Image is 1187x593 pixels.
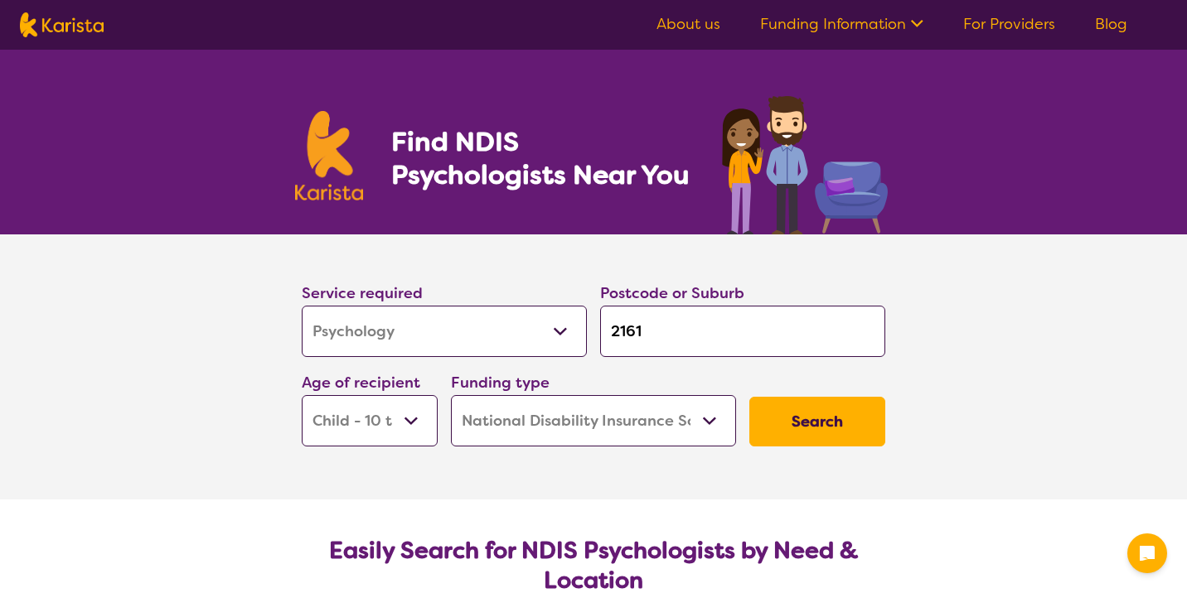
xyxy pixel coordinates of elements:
[963,14,1055,34] a: For Providers
[1095,14,1127,34] a: Blog
[295,111,363,200] img: Karista logo
[600,283,744,303] label: Postcode or Suburb
[391,125,698,191] h1: Find NDIS Psychologists Near You
[716,89,892,234] img: psychology
[451,373,550,393] label: Funding type
[302,283,423,303] label: Service required
[760,14,923,34] a: Funding Information
[656,14,720,34] a: About us
[749,397,885,446] button: Search
[20,12,104,37] img: Karista logo
[302,373,420,393] label: Age of recipient
[600,306,885,357] input: Type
